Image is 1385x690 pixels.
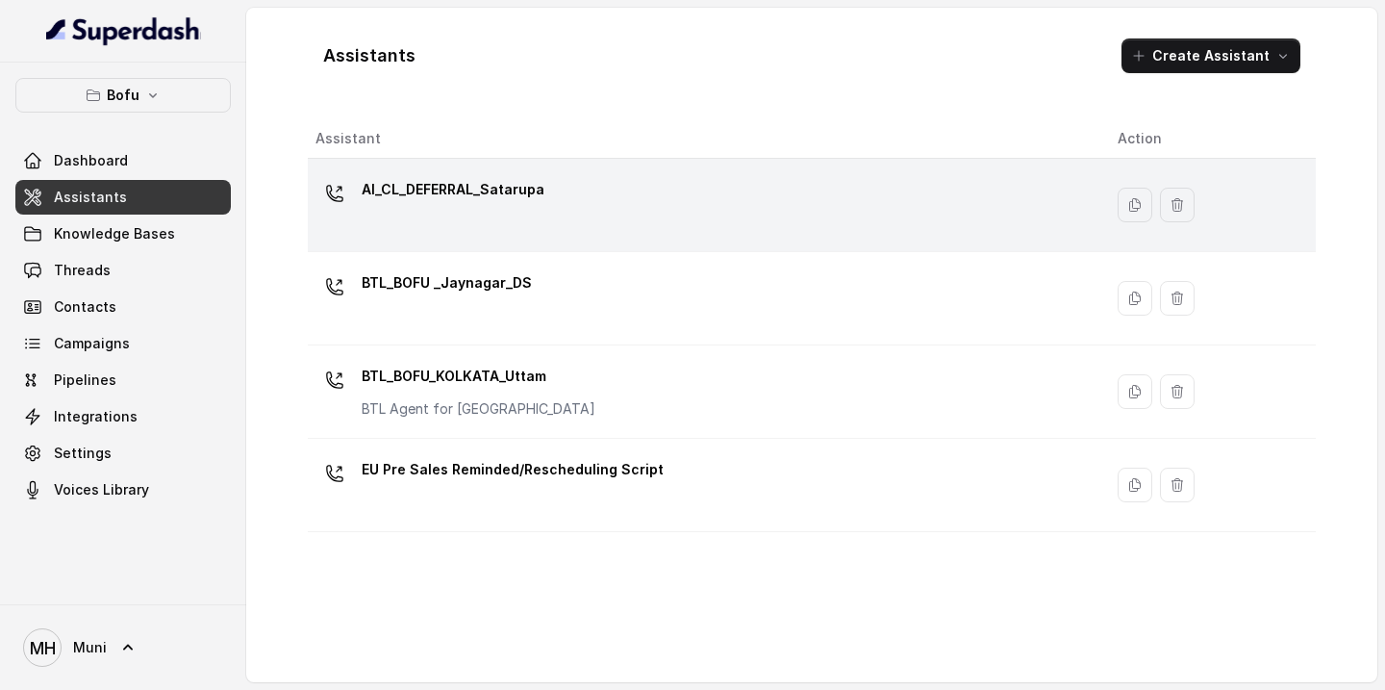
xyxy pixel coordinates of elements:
[15,78,231,113] button: Bofu
[54,188,127,207] span: Assistants
[15,621,231,675] a: Muni
[54,407,138,426] span: Integrations
[362,399,595,419] p: BTL Agent for [GEOGRAPHIC_DATA]
[54,224,175,243] span: Knowledge Bases
[15,290,231,324] a: Contacts
[54,480,149,499] span: Voices Library
[15,473,231,507] a: Voices Library
[30,638,56,658] text: MH
[1121,38,1300,73] button: Create Assistant
[15,363,231,397] a: Pipelines
[308,119,1102,159] th: Assistant
[362,454,664,485] p: EU Pre Sales Reminded/Rescheduling Script
[362,174,544,205] p: AI_CL_DEFERRAL_Satarupa
[73,638,107,657] span: Muni
[54,297,116,317] span: Contacts
[54,151,128,170] span: Dashboard
[362,268,532,298] p: BTL_BOFU _Jaynagar_DS
[107,84,139,107] p: Bofu
[54,334,130,353] span: Campaigns
[54,444,112,463] span: Settings
[54,261,111,280] span: Threads
[362,361,595,392] p: BTL_BOFU_KOLKATA_Uttam
[323,40,415,71] h1: Assistants
[46,15,201,46] img: light.svg
[15,217,231,251] a: Knowledge Bases
[15,326,231,361] a: Campaigns
[1102,119,1316,159] th: Action
[54,371,116,390] span: Pipelines
[15,253,231,288] a: Threads
[15,436,231,471] a: Settings
[15,143,231,178] a: Dashboard
[15,180,231,215] a: Assistants
[15,399,231,434] a: Integrations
